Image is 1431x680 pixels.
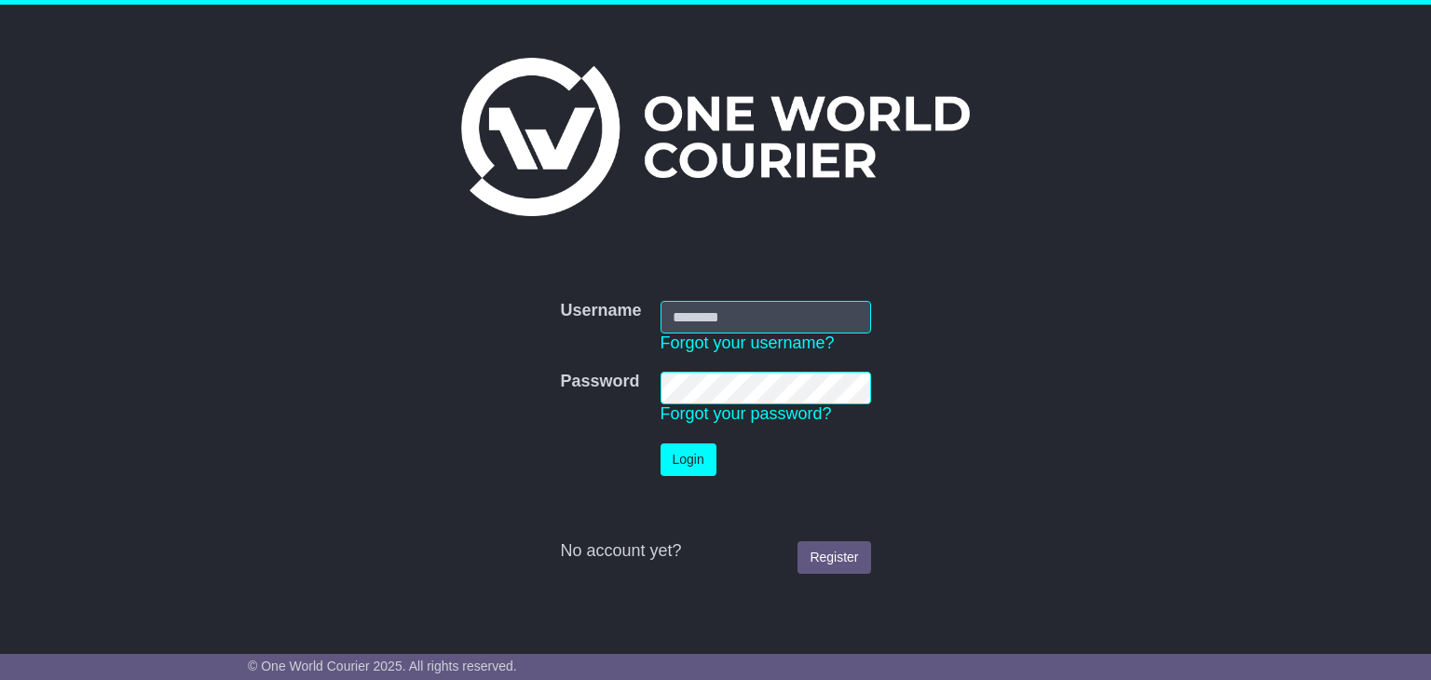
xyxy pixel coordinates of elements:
[560,372,639,392] label: Password
[560,541,870,562] div: No account yet?
[661,333,835,352] a: Forgot your username?
[797,541,870,574] a: Register
[248,659,517,673] span: © One World Courier 2025. All rights reserved.
[661,404,832,423] a: Forgot your password?
[461,58,970,216] img: One World
[661,443,716,476] button: Login
[560,301,641,321] label: Username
